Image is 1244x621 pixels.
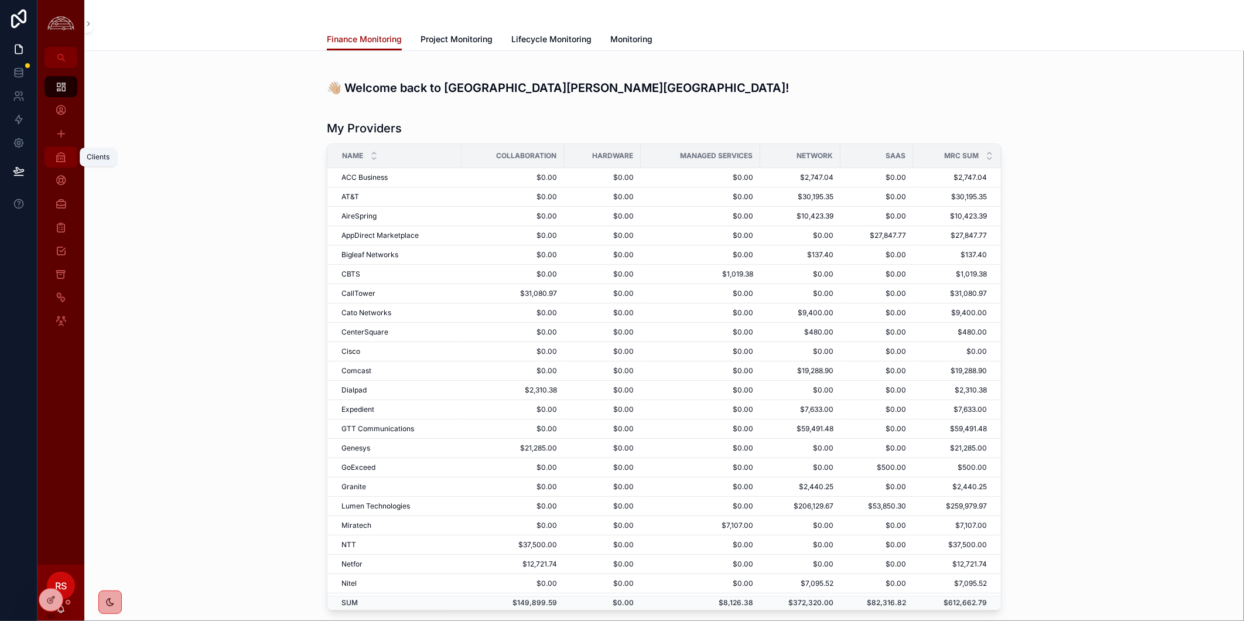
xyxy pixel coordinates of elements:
[327,284,462,303] td: CallTower
[462,342,565,361] td: $0.00
[760,555,840,574] td: $0.00
[327,120,402,137] h1: My Providers
[564,596,641,610] td: $0.00
[462,593,565,613] td: $45,000.00
[913,245,1001,265] td: $137.40
[641,303,760,323] td: $0.00
[641,381,760,400] td: $0.00
[327,516,462,535] td: Miratech
[462,226,565,245] td: $0.00
[564,497,641,516] td: $0.00
[913,207,1001,226] td: $10,423.39
[641,458,760,477] td: $0.00
[840,226,913,245] td: $27,847.77
[327,555,462,574] td: Netfor
[462,168,565,187] td: $0.00
[327,323,462,342] td: CenterSquare
[462,400,565,419] td: $0.00
[641,187,760,207] td: $0.00
[840,419,913,439] td: $0.00
[641,419,760,439] td: $0.00
[564,419,641,439] td: $0.00
[327,596,462,610] td: SUM
[564,284,641,303] td: $0.00
[327,226,462,245] td: AppDirect Marketplace
[641,497,760,516] td: $0.00
[760,168,840,187] td: $2,747.04
[641,265,760,284] td: $1,019.38
[641,245,760,265] td: $0.00
[913,381,1001,400] td: $2,310.38
[564,207,641,226] td: $0.00
[760,342,840,361] td: $0.00
[760,458,840,477] td: $0.00
[462,516,565,535] td: $0.00
[564,535,641,555] td: $0.00
[840,516,913,535] td: $0.00
[760,303,840,323] td: $9,400.00
[641,323,760,342] td: $0.00
[913,574,1001,593] td: $7,095.52
[462,439,565,458] td: $21,285.00
[641,226,760,245] td: $0.00
[327,419,462,439] td: GTT Communications
[327,303,462,323] td: Cato Networks
[564,187,641,207] td: $0.00
[564,458,641,477] td: $0.00
[327,400,462,419] td: Expedient
[327,574,462,593] td: Nitel
[564,477,641,497] td: $0.00
[462,207,565,226] td: $0.00
[327,439,462,458] td: Genesys
[462,555,565,574] td: $12,721.74
[913,497,1001,516] td: $259,979.97
[511,33,592,45] span: Lifecycle Monitoring
[564,323,641,342] td: $0.00
[840,458,913,477] td: $500.00
[913,323,1001,342] td: $480.00
[496,151,556,161] span: Collaboration
[913,419,1001,439] td: $59,491.48
[564,400,641,419] td: $0.00
[913,555,1001,574] td: $12,721.74
[760,284,840,303] td: $0.00
[641,400,760,419] td: $0.00
[641,207,760,226] td: $0.00
[511,29,592,52] a: Lifecycle Monitoring
[913,596,1001,610] td: $612,662.79
[610,29,652,52] a: Monitoring
[462,303,565,323] td: $0.00
[641,555,760,574] td: $0.00
[840,439,913,458] td: $0.00
[564,245,641,265] td: $0.00
[641,593,760,613] td: $0.00
[641,596,760,610] td: $8,126.38
[760,207,840,226] td: $10,423.39
[564,381,641,400] td: $0.00
[564,168,641,187] td: $0.00
[327,33,402,45] span: Finance Monitoring
[641,574,760,593] td: $0.00
[327,361,462,381] td: Comcast
[913,593,1001,613] td: $45,000.00
[327,458,462,477] td: GoExceed
[327,207,462,226] td: AireSpring
[327,593,462,613] td: PanTerra Networks
[462,419,565,439] td: $0.00
[564,342,641,361] td: $0.00
[641,342,760,361] td: $0.00
[760,245,840,265] td: $137.40
[564,361,641,381] td: $0.00
[840,555,913,574] td: $0.00
[913,187,1001,207] td: $30,195.35
[760,323,840,342] td: $480.00
[760,439,840,458] td: $0.00
[760,574,840,593] td: $7,095.52
[913,265,1001,284] td: $1,019.38
[610,33,652,45] span: Monitoring
[840,477,913,497] td: $0.00
[760,400,840,419] td: $7,633.00
[760,381,840,400] td: $0.00
[913,168,1001,187] td: $2,747.04
[462,361,565,381] td: $0.00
